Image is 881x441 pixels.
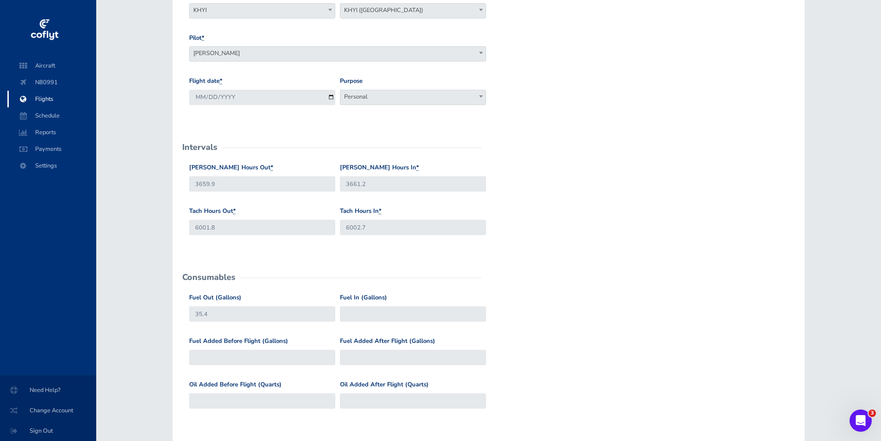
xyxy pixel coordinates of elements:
[340,163,419,173] label: [PERSON_NAME] Hours In
[220,77,222,85] abbr: required
[340,90,486,105] span: Personal
[233,207,236,215] abbr: required
[190,4,335,17] span: KHYI
[11,422,85,439] span: Sign Out
[340,336,435,346] label: Fuel Added After Flight (Gallons)
[29,16,60,44] img: coflyt logo
[11,402,85,419] span: Change Account
[202,34,204,42] abbr: required
[17,91,87,107] span: Flights
[340,76,363,86] label: Purpose
[189,293,241,303] label: Fuel Out (Gallons)
[17,107,87,124] span: Schedule
[189,33,204,43] label: Pilot
[271,163,273,172] abbr: required
[340,3,486,19] span: KHYI (San Marcos Regional Airport)
[17,141,87,157] span: Payments
[189,46,486,62] span: Robert Flowers
[869,410,876,417] span: 3
[189,3,335,19] span: KHYI
[189,206,236,216] label: Tach Hours Out
[182,273,235,281] h2: Consumables
[416,163,419,172] abbr: required
[340,293,387,303] label: Fuel In (Gallons)
[190,47,486,60] span: Robert Flowers
[189,336,288,346] label: Fuel Added Before Flight (Gallons)
[189,380,282,390] label: Oil Added Before Flight (Quarts)
[17,124,87,141] span: Reports
[17,74,87,91] span: N80991
[340,90,486,103] span: Personal
[340,206,382,216] label: Tach Hours In
[182,143,217,151] h2: Intervals
[340,380,429,390] label: Oil Added After Flight (Quarts)
[11,382,85,398] span: Need Help?
[17,157,87,174] span: Settings
[379,207,382,215] abbr: required
[850,410,872,432] iframe: Intercom live chat
[340,4,486,17] span: KHYI (San Marcos Regional Airport)
[17,57,87,74] span: Aircraft
[189,76,222,86] label: Flight date
[189,163,273,173] label: [PERSON_NAME] Hours Out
